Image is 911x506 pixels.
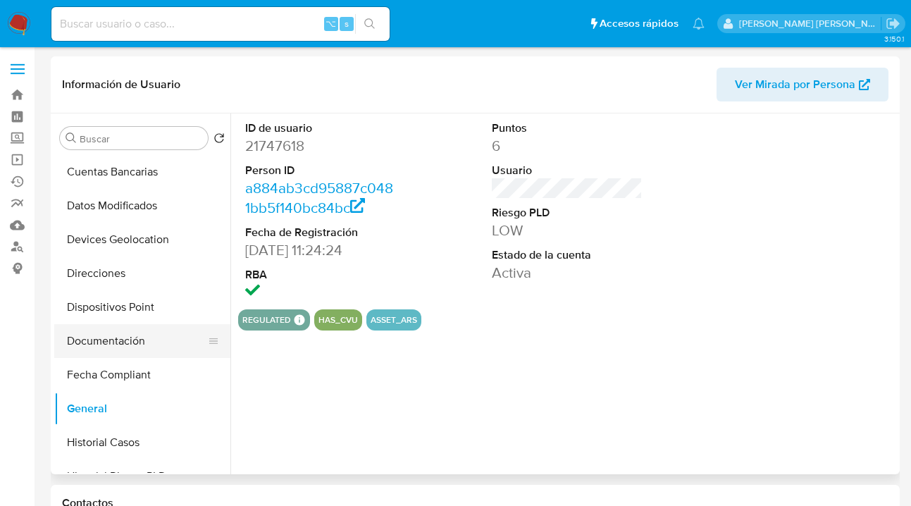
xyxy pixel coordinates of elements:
dt: RBA [245,267,396,283]
a: Notificaciones [693,18,705,30]
dd: 21747618 [245,136,396,156]
dt: Usuario [492,163,643,178]
dt: Riesgo PLD [492,205,643,221]
button: asset_ars [371,317,417,323]
span: s [345,17,349,30]
button: Buscar [66,132,77,144]
button: Devices Geolocation [54,223,230,257]
button: Historial Riesgo PLD [54,459,230,493]
button: regulated [242,317,291,323]
a: Salir [886,16,900,31]
button: General [54,392,230,426]
input: Buscar [80,132,202,145]
button: Fecha Compliant [54,358,230,392]
dt: Person ID [245,163,396,178]
dd: 6 [492,136,643,156]
button: has_cvu [318,317,358,323]
dd: Activa [492,263,643,283]
dt: ID de usuario [245,121,396,136]
a: a884ab3cd95887c0481bb5f140bc84bc [245,178,393,218]
button: Ver Mirada por Persona [717,68,888,101]
dt: Estado de la cuenta [492,247,643,263]
button: Historial Casos [54,426,230,459]
dt: Puntos [492,121,643,136]
button: Dispositivos Point [54,290,230,324]
input: Buscar usuario o caso... [51,15,390,33]
span: Ver Mirada por Persona [735,68,855,101]
span: Accesos rápidos [600,16,678,31]
dd: [DATE] 11:24:24 [245,240,396,260]
dt: Fecha de Registración [245,225,396,240]
span: ⌥ [326,17,336,30]
button: Documentación [54,324,219,358]
button: Cuentas Bancarias [54,155,230,189]
dd: LOW [492,221,643,240]
button: Direcciones [54,257,230,290]
button: search-icon [355,14,384,34]
h1: Información de Usuario [62,78,180,92]
button: Datos Modificados [54,189,230,223]
p: juanpablo.jfernandez@mercadolibre.com [739,17,881,30]
button: Volver al orden por defecto [213,132,225,148]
